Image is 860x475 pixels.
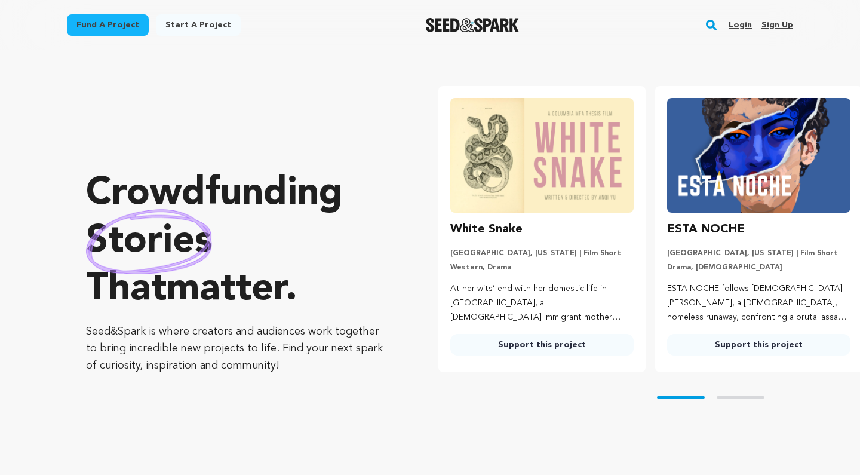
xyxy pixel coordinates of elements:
p: Drama, [DEMOGRAPHIC_DATA] [667,263,850,272]
a: Seed&Spark Homepage [426,18,520,32]
h3: ESTA NOCHE [667,220,745,239]
a: Fund a project [67,14,149,36]
a: Support this project [667,334,850,356]
a: Start a project [156,14,241,36]
a: Sign up [761,16,793,35]
img: hand sketched image [86,209,212,274]
img: ESTA NOCHE image [667,98,850,213]
p: [GEOGRAPHIC_DATA], [US_STATE] | Film Short [667,249,850,258]
h3: White Snake [450,220,523,239]
a: Login [729,16,752,35]
img: Seed&Spark Logo Dark Mode [426,18,520,32]
p: At her wits’ end with her domestic life in [GEOGRAPHIC_DATA], a [DEMOGRAPHIC_DATA] immigrant moth... [450,282,634,324]
span: matter [167,271,285,309]
p: [GEOGRAPHIC_DATA], [US_STATE] | Film Short [450,249,634,258]
p: Crowdfunding that . [86,170,391,314]
p: Western, Drama [450,263,634,272]
img: White Snake image [450,98,634,213]
p: ESTA NOCHE follows [DEMOGRAPHIC_DATA] [PERSON_NAME], a [DEMOGRAPHIC_DATA], homeless runaway, conf... [667,282,850,324]
p: Seed&Spark is where creators and audiences work together to bring incredible new projects to life... [86,323,391,375]
a: Support this project [450,334,634,356]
